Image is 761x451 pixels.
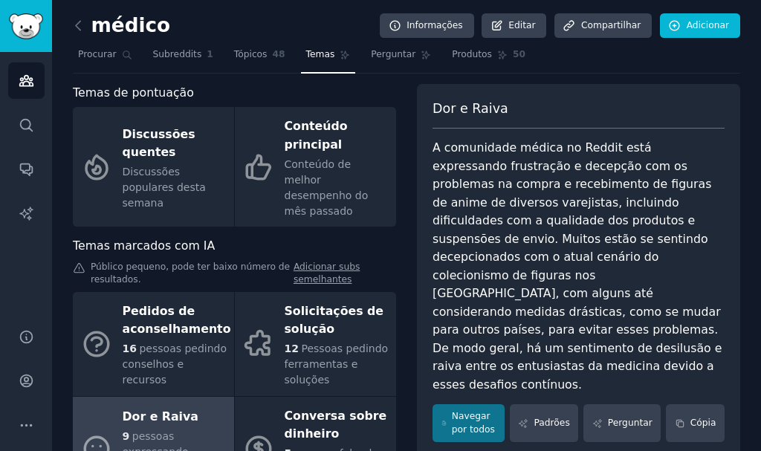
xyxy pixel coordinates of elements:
font: 1 [207,49,213,59]
a: Adicionar subs semelhantes [294,261,396,287]
a: Solicitações de solução12Pessoas pedindo ferramentas e soluções [235,292,396,396]
font: médico [91,14,171,36]
font: Discussões populares desta semana [123,166,206,209]
a: Procurar [73,43,137,74]
a: Informações [380,13,474,39]
a: Conteúdo principalConteúdo de melhor desempenho do mês passado [235,107,396,227]
font: Navegar por todos [452,411,495,435]
font: Perguntar [608,418,652,428]
font: Temas marcados com IA [73,239,215,253]
font: Cópia [690,418,716,428]
a: Compartilhar [554,13,652,39]
font: 50 [513,49,525,59]
font: Subreddits [153,49,202,59]
font: Discussões quentes [123,127,195,160]
a: Adicionar [660,13,740,39]
font: Dor e Raiva [123,409,198,424]
a: Temas [301,43,356,74]
font: Adicionar subs semelhantes [294,262,360,285]
font: Pedidos de aconselhamento [123,304,231,337]
font: Conteúdo de melhor desempenho do mês passado [285,158,369,217]
a: Padrões [510,404,578,442]
font: Dor e Raiva [433,101,508,116]
button: Cópia [666,404,725,442]
font: Adicionar [687,20,729,30]
font: Solicitações de solução [285,304,384,337]
font: A comunidade médica no Reddit está expressando frustração e decepção com os problemas na compra e... [433,140,725,392]
font: 12 [285,343,299,354]
font: Conteúdo principal [285,119,348,152]
font: Público pequeno, pode ter baixo número de resultados. [91,262,290,285]
a: Tópicos48 [229,43,291,74]
a: Editar [482,13,546,39]
font: Temas de pontuação [73,85,194,100]
a: Produtos50 [447,43,531,74]
font: Procurar [78,49,117,59]
a: Navegar por todos [433,404,505,442]
a: Perguntar [366,43,436,74]
a: Perguntar [583,404,661,442]
font: Informações [407,20,463,30]
font: Tópicos [234,49,268,59]
font: 16 [123,343,137,354]
a: Pedidos de aconselhamento16pessoas pedindo conselhos e recursos [73,292,234,396]
font: Compartilhar [581,20,641,30]
font: Padrões [534,418,569,428]
img: Logotipo do GummySearch [9,13,43,39]
a: Subreddits1 [148,43,218,74]
font: Produtos [452,49,492,59]
font: Pessoas pedindo ferramentas e soluções [285,343,389,386]
font: Temas [306,49,335,59]
font: 48 [273,49,285,59]
font: pessoas pedindo conselhos e recursos [123,343,227,386]
font: 9 [123,430,130,442]
a: Discussões quentesDiscussões populares desta semana [73,107,234,227]
font: Conversa sobre dinheiro [285,409,387,441]
font: Perguntar [371,49,415,59]
font: Editar [508,20,535,30]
